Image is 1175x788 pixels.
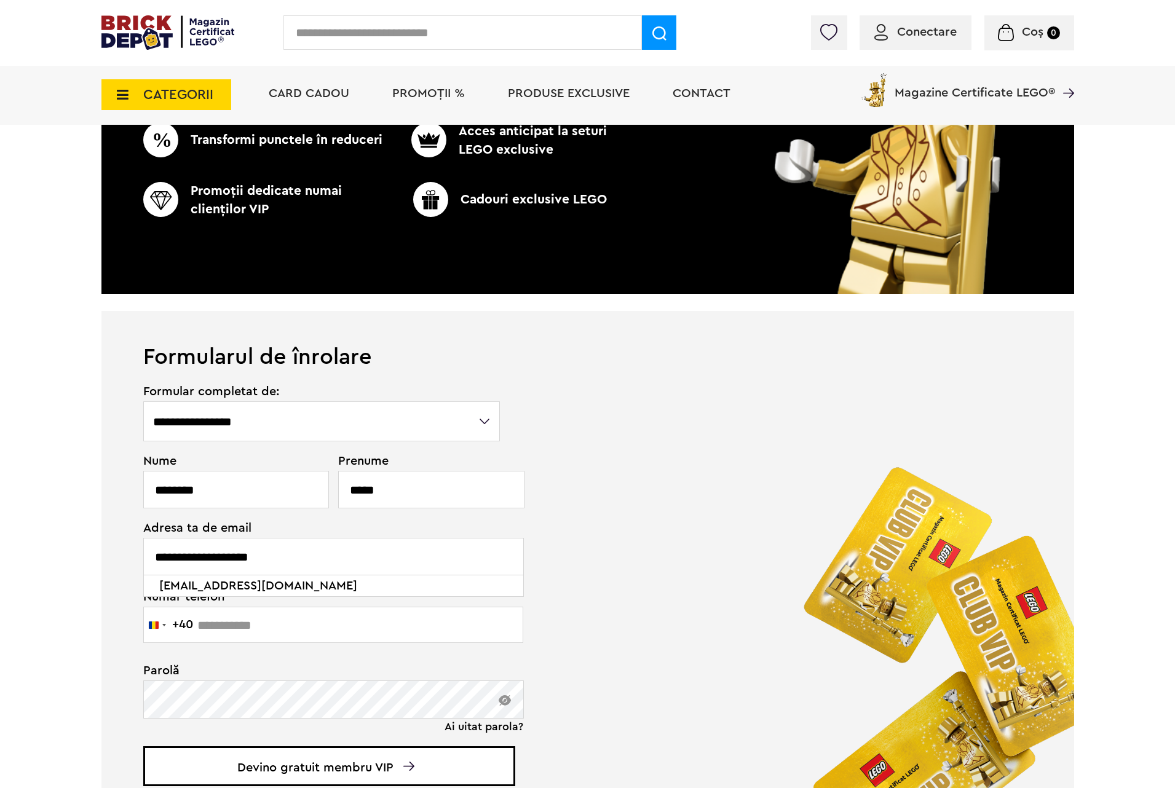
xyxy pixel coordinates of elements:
[155,575,513,596] li: [EMAIL_ADDRESS][DOMAIN_NAME]
[391,122,611,159] p: Acces anticipat la seturi LEGO exclusive
[101,311,1074,368] h1: Formularul de înrolare
[143,88,213,101] span: CATEGORII
[1047,26,1060,39] small: 0
[445,720,523,733] a: Ai uitat parola?
[403,762,414,771] img: Arrow%20-%20Down.svg
[392,87,465,100] a: PROMOȚII %
[508,87,630,100] a: Produse exclusive
[143,455,323,467] span: Nume
[897,26,957,38] span: Conectare
[172,618,193,631] div: +40
[338,455,502,467] span: Prenume
[143,122,178,157] img: CC_BD_Green_chek_mark
[673,87,730,100] a: Contact
[413,182,448,217] img: CC_BD_Green_chek_mark
[144,607,193,642] button: Selected country
[874,26,957,38] a: Conectare
[269,87,349,100] a: Card Cadou
[143,385,502,398] span: Formular completat de:
[143,122,391,157] p: Transformi punctele în reduceri
[1055,71,1074,83] a: Magazine Certificate LEGO®
[143,664,502,677] span: Parolă
[143,522,502,534] span: Adresa ta de email
[1022,26,1043,38] span: Coș
[143,182,391,219] p: Promoţii dedicate numai clienţilor VIP
[386,182,634,217] p: Cadouri exclusive LEGO
[143,182,178,217] img: CC_BD_Green_chek_mark
[895,71,1055,99] span: Magazine Certificate LEGO®
[143,746,515,786] span: Devino gratuit membru VIP
[411,122,446,157] img: CC_BD_Green_chek_mark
